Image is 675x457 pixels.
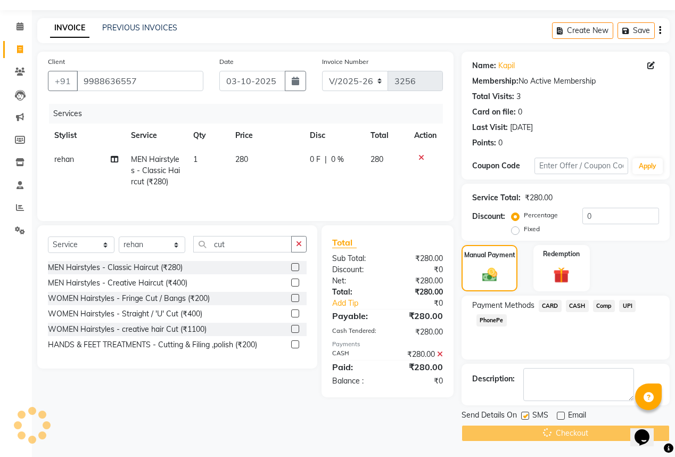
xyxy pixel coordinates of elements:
[524,224,540,234] label: Fixed
[518,107,522,118] div: 0
[325,154,327,165] span: |
[324,327,388,338] div: Cash Tendered:
[48,339,257,350] div: HANDS & FEET TREATMENTS - Cutting & Filing ,polish (₹200)
[388,264,451,275] div: ₹0
[193,236,292,252] input: Search or Scan
[125,124,187,148] th: Service
[388,275,451,287] div: ₹280.00
[324,361,388,373] div: Paid:
[332,340,443,349] div: Payments
[478,266,502,284] img: _cash.svg
[324,309,388,322] div: Payable:
[50,19,89,38] a: INVOICE
[472,60,496,71] div: Name:
[539,300,562,312] span: CARD
[48,308,202,320] div: WOMEN Hairstyles - Straight / 'U' Cut (₹400)
[77,71,203,91] input: Search by Name/Mobile/Email/Code
[462,410,517,423] span: Send Details On
[388,287,451,298] div: ₹280.00
[324,287,388,298] div: Total:
[408,124,443,148] th: Action
[310,154,320,165] span: 0 F
[388,361,451,373] div: ₹280.00
[48,293,210,304] div: WOMEN Hairstyles - Fringe Cut / Bangs (₹200)
[48,124,125,148] th: Stylist
[566,300,589,312] span: CASH
[322,57,368,67] label: Invoice Number
[187,124,228,148] th: Qty
[618,22,655,39] button: Save
[472,373,515,385] div: Description:
[498,60,515,71] a: Kapil
[54,154,74,164] span: rehan
[49,104,451,124] div: Services
[48,278,187,289] div: MEN Hairstyles - Creative Haircut (₹400)
[552,22,613,39] button: Create New
[48,71,78,91] button: +91
[235,154,248,164] span: 280
[48,57,65,67] label: Client
[548,265,574,285] img: _gift.svg
[102,23,177,32] a: PREVIOUS INVOICES
[364,124,408,148] th: Total
[630,414,664,446] iframe: chat widget
[388,349,451,360] div: ₹280.00
[593,300,615,312] span: Comp
[568,410,586,423] span: Email
[331,154,344,165] span: 0 %
[619,300,636,312] span: UPI
[324,376,388,387] div: Balance :
[229,124,303,148] th: Price
[472,300,534,311] span: Payment Methods
[525,192,553,203] div: ₹280.00
[324,253,388,264] div: Sub Total:
[324,349,388,360] div: CASH
[532,410,548,423] span: SMS
[324,264,388,275] div: Discount:
[48,262,183,273] div: MEN Hairstyles - Classic Haircut (₹280)
[324,275,388,287] div: Net:
[303,124,364,148] th: Disc
[534,158,628,174] input: Enter Offer / Coupon Code
[524,210,558,220] label: Percentage
[131,154,180,186] span: MEN Hairstyles - Classic Haircut (₹280)
[332,237,357,248] span: Total
[388,327,451,338] div: ₹280.00
[472,91,514,102] div: Total Visits:
[398,298,451,309] div: ₹0
[388,376,451,387] div: ₹0
[472,76,659,87] div: No Active Membership
[324,298,398,309] a: Add Tip
[219,57,234,67] label: Date
[472,107,516,118] div: Card on file:
[476,314,507,327] span: PhonePe
[516,91,521,102] div: 3
[388,253,451,264] div: ₹280.00
[464,250,515,260] label: Manual Payment
[632,158,663,174] button: Apply
[472,192,521,203] div: Service Total:
[371,154,383,164] span: 280
[193,154,197,164] span: 1
[498,137,503,149] div: 0
[48,324,207,335] div: WOMEN Hairstyles - creative hair Cut (₹1100)
[472,160,534,172] div: Coupon Code
[472,211,505,222] div: Discount:
[543,249,580,259] label: Redemption
[510,122,533,133] div: [DATE]
[472,137,496,149] div: Points:
[472,122,508,133] div: Last Visit:
[472,76,518,87] div: Membership:
[388,309,451,322] div: ₹280.00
